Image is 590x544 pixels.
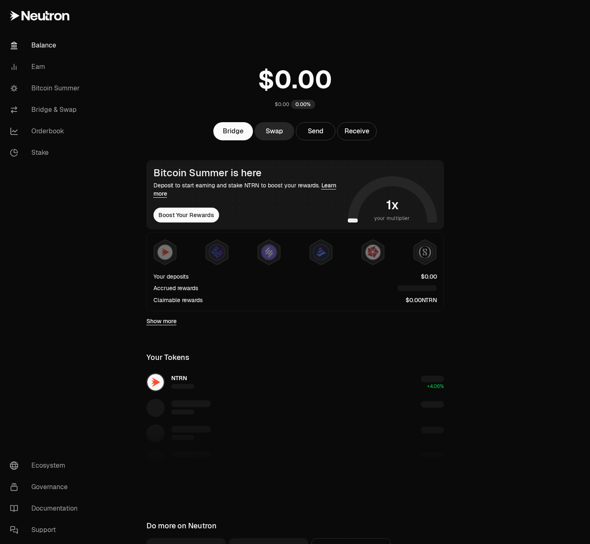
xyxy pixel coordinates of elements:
a: Bridge [213,122,253,140]
div: Accrued rewards [153,284,198,292]
img: NTRN [158,245,172,260]
img: Mars Fragments [366,245,380,260]
a: Bitcoin Summer [3,78,89,99]
div: 0.00% [291,100,315,109]
a: Orderbook [3,121,89,142]
a: Documentation [3,498,89,519]
div: $0.00 [275,101,289,108]
img: EtherFi Points [210,245,224,260]
div: Claimable rewards [153,296,203,304]
img: Bedrock Diamonds [314,245,328,260]
div: Your deposits [153,272,189,281]
div: Your Tokens [146,352,189,363]
a: Stake [3,142,89,163]
a: Ecosystem [3,455,89,476]
div: Deposit to start earning and stake NTRN to boost your rewards. [153,181,345,198]
div: Bitcoin Summer is here [153,167,345,179]
a: Bridge & Swap [3,99,89,121]
a: Governance [3,476,89,498]
button: Send [296,122,335,140]
a: Balance [3,35,89,56]
button: Boost Your Rewards [153,208,219,222]
a: Show more [146,317,177,325]
a: Support [3,519,89,541]
img: Solv Points [262,245,276,260]
button: Receive [337,122,377,140]
div: Do more on Neutron [146,520,217,532]
img: Structured Points [418,245,432,260]
a: Earn [3,56,89,78]
a: Swap [255,122,294,140]
span: your multiplier [374,214,410,222]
